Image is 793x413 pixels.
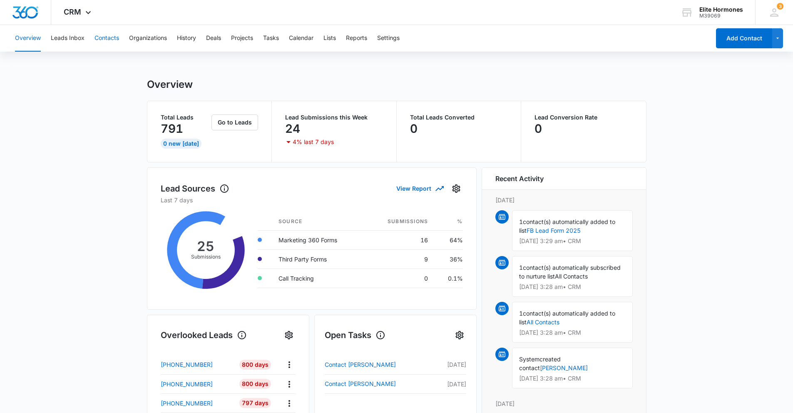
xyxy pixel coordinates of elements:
[283,397,296,410] button: Actions
[239,360,271,370] div: 800 Days
[289,25,313,52] button: Calendar
[453,328,466,342] button: Settings
[283,358,296,371] button: Actions
[272,269,365,288] td: Call Tracking
[377,25,400,52] button: Settings
[527,318,559,326] a: All Contacts
[161,114,210,120] p: Total Leads
[161,399,234,408] a: [PHONE_NUMBER]
[211,119,258,126] a: Go to Leads
[450,182,463,195] button: Settings
[365,213,435,231] th: Submissions
[519,356,539,363] span: System
[293,139,334,145] p: 4% last 7 days
[129,25,167,52] button: Organizations
[519,264,621,280] span: contact(s) automatically subscribed to nurture list
[346,25,367,52] button: Reports
[519,264,523,271] span: 1
[519,310,615,326] span: contact(s) automatically added to list
[555,273,588,280] span: All Contacts
[435,230,462,249] td: 64%
[51,25,85,52] button: Leads Inbox
[64,7,81,16] span: CRM
[282,328,296,342] button: Settings
[519,218,523,225] span: 1
[161,139,201,149] div: 0 New [DATE]
[519,238,626,244] p: [DATE] 3:29 am • CRM
[716,28,772,48] button: Add Contact
[410,122,418,135] p: 0
[211,114,258,130] button: Go to Leads
[15,25,41,52] button: Overview
[519,356,561,371] span: created contact
[365,249,435,269] td: 9
[161,380,234,388] a: [PHONE_NUMBER]
[365,269,435,288] td: 0
[534,122,542,135] p: 0
[272,213,365,231] th: Source
[435,269,462,288] td: 0.1%
[699,13,743,19] div: account id
[161,122,183,135] p: 791
[436,360,466,369] p: [DATE]
[161,329,247,341] h1: Overlooked Leads
[495,399,633,408] p: [DATE]
[206,25,221,52] button: Deals
[519,310,523,317] span: 1
[161,360,213,369] p: [PHONE_NUMBER]
[283,378,296,391] button: Actions
[365,230,435,249] td: 16
[435,249,462,269] td: 36%
[161,196,463,204] p: Last 7 days
[519,330,626,336] p: [DATE] 3:28 am • CRM
[540,364,588,371] a: [PERSON_NAME]
[285,114,383,120] p: Lead Submissions this Week
[527,227,581,234] a: FB Lead Form 2025
[239,398,271,408] div: 797 Days
[94,25,119,52] button: Contacts
[239,379,271,389] div: 800 Days
[325,360,436,370] a: Contact [PERSON_NAME]
[263,25,279,52] button: Tasks
[323,25,336,52] button: Lists
[519,376,626,381] p: [DATE] 3:28 am • CRM
[272,230,365,249] td: Marketing 360 Forms
[161,380,213,388] p: [PHONE_NUMBER]
[534,114,633,120] p: Lead Conversion Rate
[161,399,213,408] p: [PHONE_NUMBER]
[519,284,626,290] p: [DATE] 3:28 am • CRM
[231,25,253,52] button: Projects
[285,122,300,135] p: 24
[777,3,783,10] span: 3
[436,380,466,388] p: [DATE]
[495,174,544,184] h6: Recent Activity
[177,25,196,52] button: History
[325,379,436,389] a: Contact [PERSON_NAME]
[161,182,229,195] h1: Lead Sources
[435,213,462,231] th: %
[495,196,633,204] p: [DATE]
[699,6,743,13] div: account name
[777,3,783,10] div: notifications count
[161,360,234,369] a: [PHONE_NUMBER]
[325,329,385,341] h1: Open Tasks
[396,181,443,196] button: View Report
[147,78,193,91] h1: Overview
[410,114,508,120] p: Total Leads Converted
[519,218,615,234] span: contact(s) automatically added to list
[272,249,365,269] td: Third Party Forms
